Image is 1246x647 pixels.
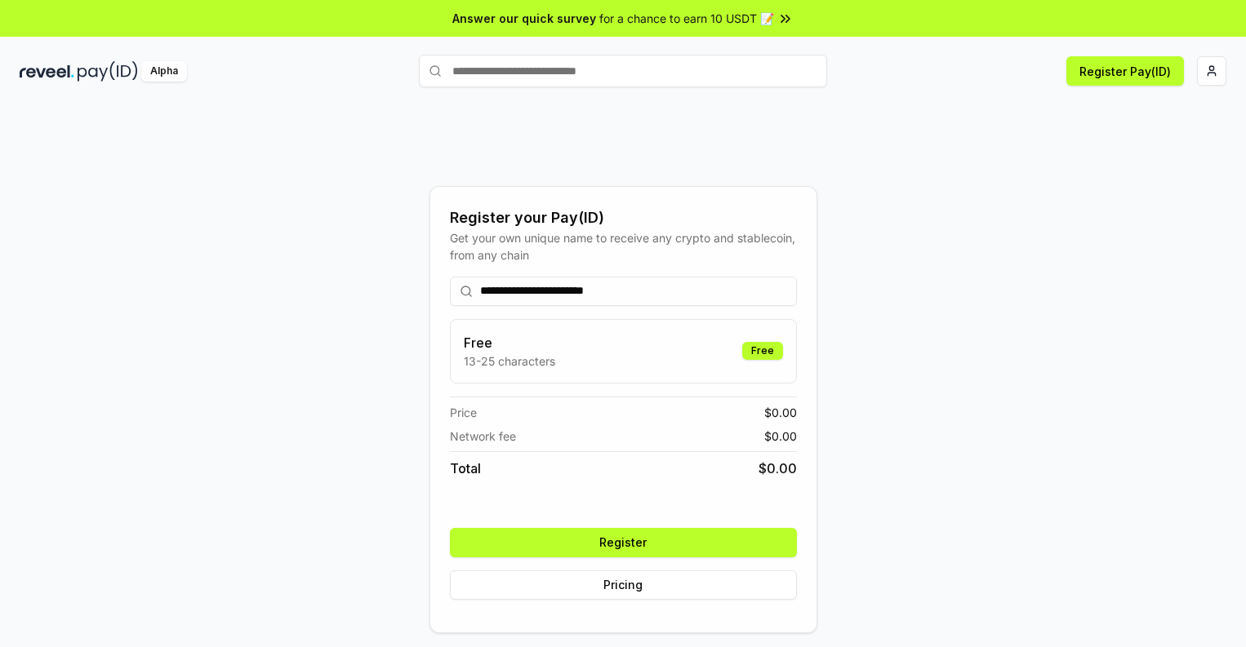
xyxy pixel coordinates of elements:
[464,333,555,352] h3: Free
[764,404,797,421] span: $ 0.00
[141,61,187,82] div: Alpha
[464,352,555,370] p: 13-25 characters
[599,10,774,27] span: for a chance to earn 10 USDT 📝
[742,342,783,360] div: Free
[20,61,74,82] img: reveel_dark
[452,10,596,27] span: Answer our quick survey
[450,428,516,445] span: Network fee
[78,61,138,82] img: pay_id
[450,570,797,600] button: Pricing
[450,528,797,557] button: Register
[764,428,797,445] span: $ 0.00
[450,206,797,229] div: Register your Pay(ID)
[450,229,797,264] div: Get your own unique name to receive any crypto and stablecoin, from any chain
[450,404,477,421] span: Price
[1066,56,1184,86] button: Register Pay(ID)
[759,459,797,478] span: $ 0.00
[450,459,481,478] span: Total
